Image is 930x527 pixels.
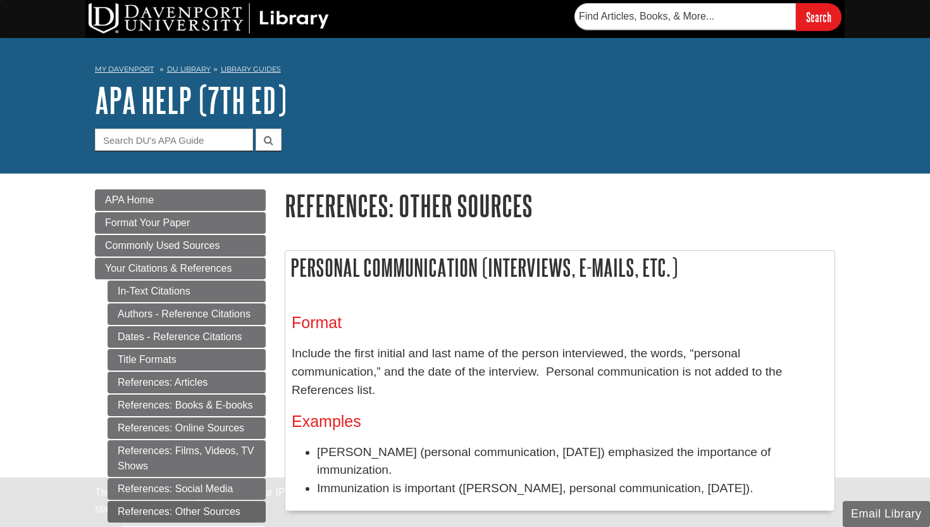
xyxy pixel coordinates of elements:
[796,3,841,30] input: Search
[95,64,154,75] a: My Davenport
[108,326,266,348] a: Dates - Reference Citations
[108,281,266,302] a: In-Text Citations
[105,194,154,205] span: APA Home
[108,395,266,416] a: References: Books & E-books
[574,3,841,30] form: Searches DU Library's articles, books, and more
[292,314,828,332] h3: Format
[292,345,828,399] p: Include the first initial and last name of the person interviewed, the words, “personal communica...
[95,235,266,257] a: Commonly Used Sources
[108,417,266,439] a: References: Online Sources
[105,217,190,228] span: Format Your Paper
[95,61,835,81] nav: breadcrumb
[292,412,828,431] h3: Examples
[108,440,266,477] a: References: Films, Videos, TV Shows
[108,372,266,393] a: References: Articles
[95,129,253,151] input: Search DU's APA Guide
[108,501,266,523] a: References: Other Sources
[108,478,266,500] a: References: Social Media
[95,80,287,120] a: APA Help (7th Ed)
[317,479,828,498] li: Immunization is important ([PERSON_NAME], personal communication, [DATE]).
[105,240,220,251] span: Commonly Used Sources
[95,212,266,234] a: Format Your Paper
[221,65,281,73] a: Library Guides
[108,303,266,325] a: Authors - Reference Citations
[285,189,835,222] h1: References: Other Sources
[105,263,232,274] span: Your Citations & References
[95,189,266,211] a: APA Home
[108,349,266,371] a: Title Formats
[95,258,266,279] a: Your Citations & References
[843,501,930,527] button: Email Library
[167,65,211,73] a: DU Library
[317,443,828,480] li: [PERSON_NAME] (personal communication, [DATE]) emphasized the importance of immunization.
[89,3,329,34] img: DU Library
[285,251,834,284] h2: Personal Communication (Interviews, E-mails, Etc.)
[574,3,796,30] input: Find Articles, Books, & More...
